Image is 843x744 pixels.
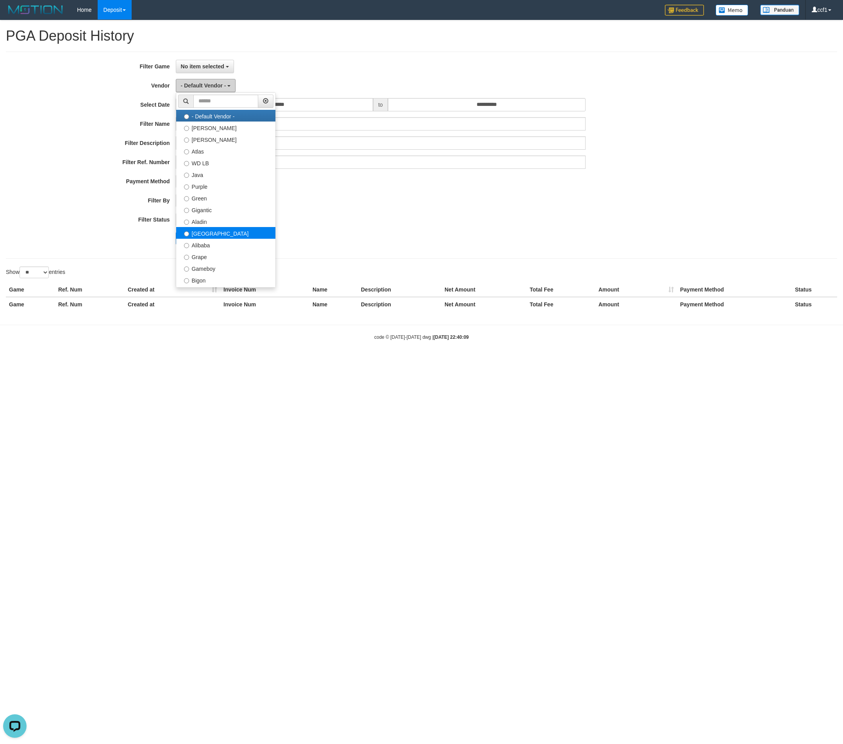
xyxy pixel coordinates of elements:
th: Status [792,297,837,311]
label: Gameboy [176,262,275,274]
span: to [373,98,388,111]
label: Grape [176,250,275,262]
input: Purple [184,184,189,190]
th: Created at [125,297,220,311]
label: WD LB [176,157,275,168]
input: Green [184,196,189,201]
input: Bigon [184,278,189,283]
label: Allstar [176,286,275,297]
strong: [DATE] 22:40:09 [434,334,469,340]
button: No item selected [176,60,234,73]
th: Net Amount [441,283,527,297]
th: Game [6,283,55,297]
h1: PGA Deposit History [6,28,837,44]
th: Amount [595,283,677,297]
th: Ref. Num [55,283,125,297]
label: [GEOGRAPHIC_DATA] [176,227,275,239]
input: Gameboy [184,266,189,272]
input: Aladin [184,220,189,225]
th: Game [6,297,55,311]
input: [GEOGRAPHIC_DATA] [184,231,189,236]
th: Invoice Num [220,297,309,311]
label: Atlas [176,145,275,157]
input: Alibaba [184,243,189,248]
button: - Default Vendor - [176,79,236,92]
th: Name [309,297,358,311]
label: [PERSON_NAME] [176,133,275,145]
small: code © [DATE]-[DATE] dwg | [374,334,469,340]
th: Status [792,283,837,297]
th: Ref. Num [55,297,125,311]
th: Name [309,283,358,297]
label: Bigon [176,274,275,286]
label: Show entries [6,266,65,278]
button: Open LiveChat chat widget [3,3,27,27]
img: panduan.png [760,5,799,15]
th: Total Fee [527,297,595,311]
th: Payment Method [677,297,792,311]
input: [PERSON_NAME] [184,126,189,131]
img: Button%20Memo.svg [716,5,748,16]
label: Alibaba [176,239,275,250]
label: [PERSON_NAME] [176,122,275,133]
label: Green [176,192,275,204]
th: Amount [595,297,677,311]
th: Created at [125,283,220,297]
label: Java [176,168,275,180]
label: Purple [176,180,275,192]
span: - Default Vendor - [181,82,226,89]
input: Java [184,173,189,178]
input: Gigantic [184,208,189,213]
img: Feedback.jpg [665,5,704,16]
th: Description [358,283,441,297]
input: [PERSON_NAME] [184,138,189,143]
input: Atlas [184,149,189,154]
th: Description [358,297,441,311]
th: Total Fee [527,283,595,297]
input: - Default Vendor - [184,114,189,119]
th: Invoice Num [220,283,309,297]
label: Aladin [176,215,275,227]
select: Showentries [20,266,49,278]
input: WD LB [184,161,189,166]
input: Grape [184,255,189,260]
label: Gigantic [176,204,275,215]
th: Payment Method [677,283,792,297]
th: Net Amount [441,297,527,311]
img: MOTION_logo.png [6,4,65,16]
label: - Default Vendor - [176,110,275,122]
span: No item selected [181,63,224,70]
